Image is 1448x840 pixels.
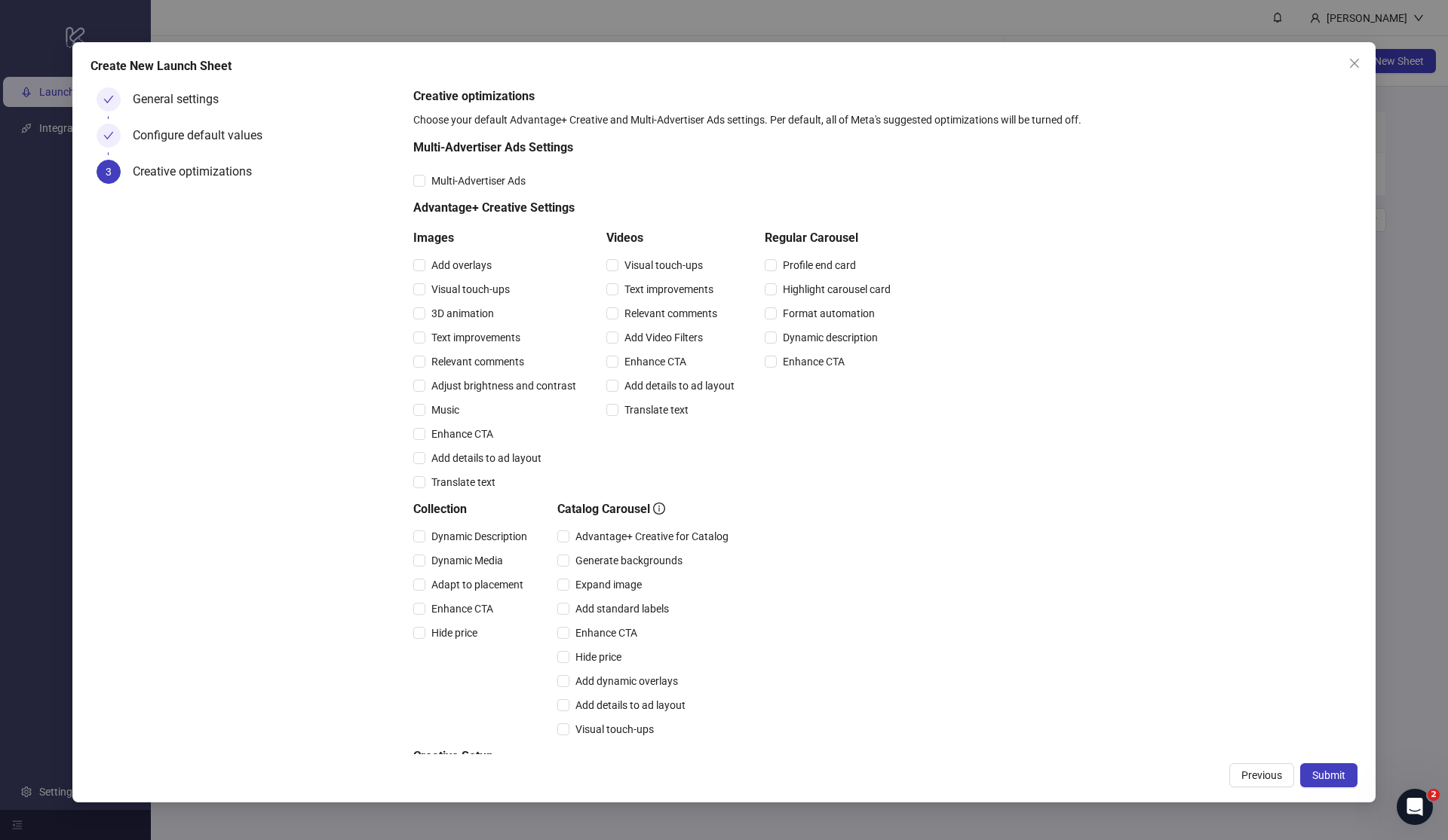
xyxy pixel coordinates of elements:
[569,552,689,569] span: Generate backgrounds
[425,257,498,273] span: Add overlays
[618,377,741,394] span: Add details to ad layout
[618,305,723,322] span: Relevant comments
[1397,789,1433,825] iframe: Intercom live chat
[425,305,500,322] span: 3D animation
[569,576,648,593] span: Expand image
[425,600,499,617] span: Enhance CTA
[557,500,735,518] h5: Catalog Carousel
[413,111,1351,128] div: Choose your default Advantage+ Creative and Multi-Advertiser Ads settings. Per default, all of Me...
[1229,763,1294,787] button: Previous
[413,139,897,157] h5: Multi-Advertiser Ads Settings
[569,697,692,713] span: Add details to ad layout
[425,474,502,490] span: Translate text
[425,552,509,569] span: Dynamic Media
[133,124,275,148] div: Configure default values
[618,257,709,273] span: Visual touch-ups
[777,329,884,346] span: Dynamic description
[1428,789,1440,801] span: 2
[425,402,465,418] span: Music
[425,625,483,641] span: Hide price
[1342,51,1367,75] button: Close
[413,199,897,217] h5: Advantage+ Creative Settings
[425,576,529,593] span: Adapt to placement
[618,281,719,298] span: Text improvements
[90,57,1357,75] div: Create New Launch Sheet
[425,377,582,394] span: Adjust brightness and contrast
[425,353,530,370] span: Relevant comments
[618,329,709,346] span: Add Video Filters
[413,500,533,518] h5: Collection
[569,649,627,665] span: Hide price
[777,281,897,298] span: Highlight carousel card
[1348,57,1361,69] span: close
[765,229,897,247] h5: Regular Carousel
[425,281,516,298] span: Visual touch-ups
[1241,769,1282,781] span: Previous
[425,173,532,189] span: Multi-Advertiser Ads
[106,166,112,178] span: 3
[413,229,582,247] h5: Images
[425,329,526,346] span: Text improvements
[1300,763,1357,787] button: Submit
[425,528,533,545] span: Dynamic Description
[103,94,114,105] span: check
[569,528,735,545] span: Advantage+ Creative for Catalog
[777,305,881,322] span: Format automation
[618,353,692,370] span: Enhance CTA
[569,625,643,641] span: Enhance CTA
[569,673,684,689] span: Add dynamic overlays
[103,130,114,141] span: check
[569,600,675,617] span: Add standard labels
[777,257,862,273] span: Profile end card
[425,426,499,442] span: Enhance CTA
[653,502,665,515] span: info-circle
[618,402,695,418] span: Translate text
[413,87,1351,105] h5: Creative optimizations
[133,160,264,184] div: Creative optimizations
[133,87,231,111] div: General settings
[777,353,851,370] span: Enhance CTA
[606,229,741,247] h5: Videos
[413,747,897,765] h5: Creative Setup
[425,450,548,466] span: Add details to ad layout
[1312,769,1345,781] span: Submit
[569,721,660,738] span: Visual touch-ups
